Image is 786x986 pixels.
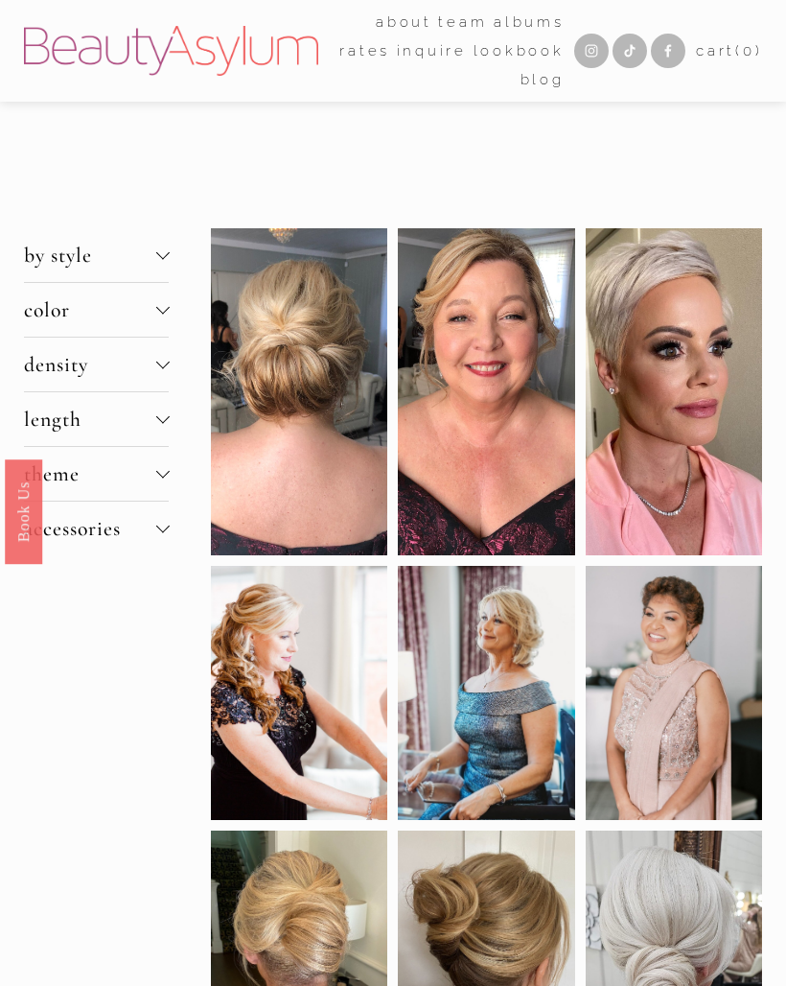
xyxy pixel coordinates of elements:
a: TikTok [613,34,647,68]
a: Book Us [5,459,42,564]
button: color [24,283,170,337]
span: theme [24,461,156,486]
a: Inquire [397,36,467,65]
button: accessories [24,502,170,555]
span: density [24,352,156,377]
span: accessories [24,516,156,541]
a: Lookbook [474,36,565,65]
span: by style [24,243,156,268]
a: folder dropdown [438,8,487,36]
img: Beauty Asylum | Bridal Hair &amp; Makeup Charlotte &amp; Atlanta [24,26,318,76]
span: about [376,10,432,35]
button: length [24,392,170,446]
span: team [438,10,487,35]
span: 0 [743,42,755,59]
a: folder dropdown [376,8,432,36]
button: by style [24,228,170,282]
a: albums [494,8,565,36]
span: length [24,407,156,432]
a: Rates [339,36,390,65]
button: density [24,338,170,391]
a: 0 items in cart [696,38,762,64]
a: Blog [520,65,565,94]
span: ( ) [735,42,762,59]
a: Instagram [574,34,609,68]
a: Facebook [651,34,685,68]
span: color [24,297,156,322]
button: theme [24,447,170,501]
